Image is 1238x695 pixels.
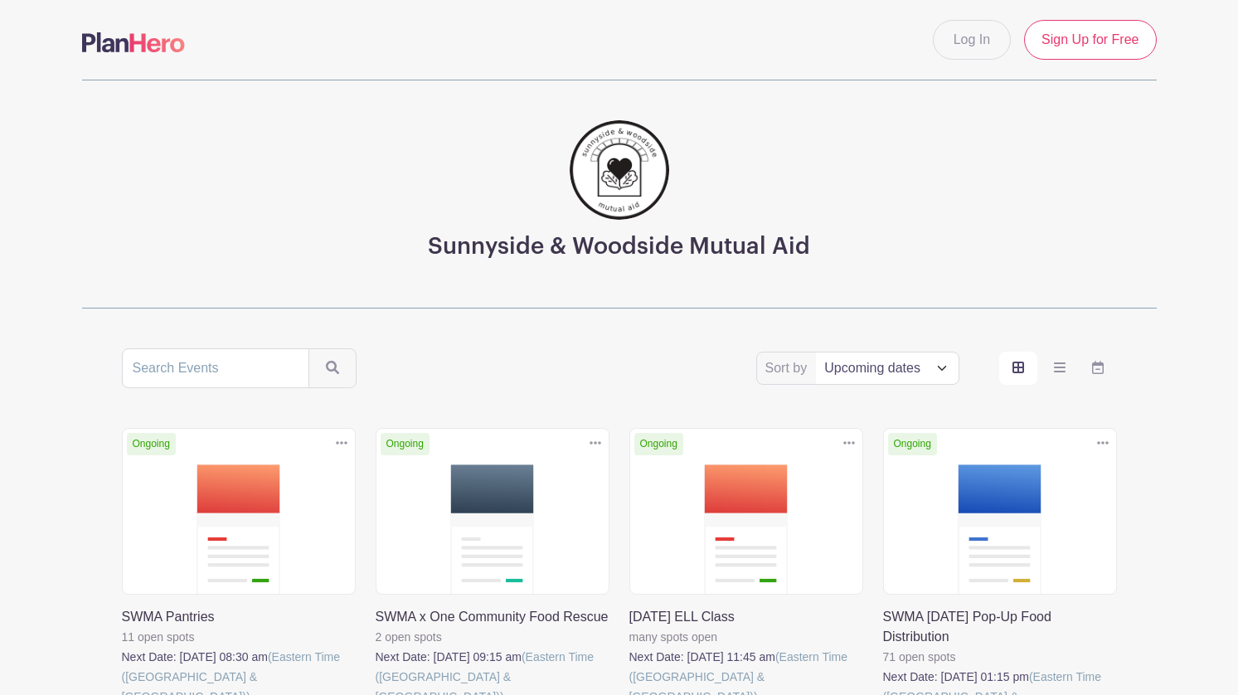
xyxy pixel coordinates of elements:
[999,352,1117,385] div: order and view
[82,32,185,52] img: logo-507f7623f17ff9eddc593b1ce0a138ce2505c220e1c5a4e2b4648c50719b7d32.svg
[570,120,669,220] img: 256.png
[428,233,810,261] h3: Sunnyside & Woodside Mutual Aid
[122,348,309,388] input: Search Events
[933,20,1011,60] a: Log In
[1024,20,1156,60] a: Sign Up for Free
[765,358,813,378] label: Sort by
